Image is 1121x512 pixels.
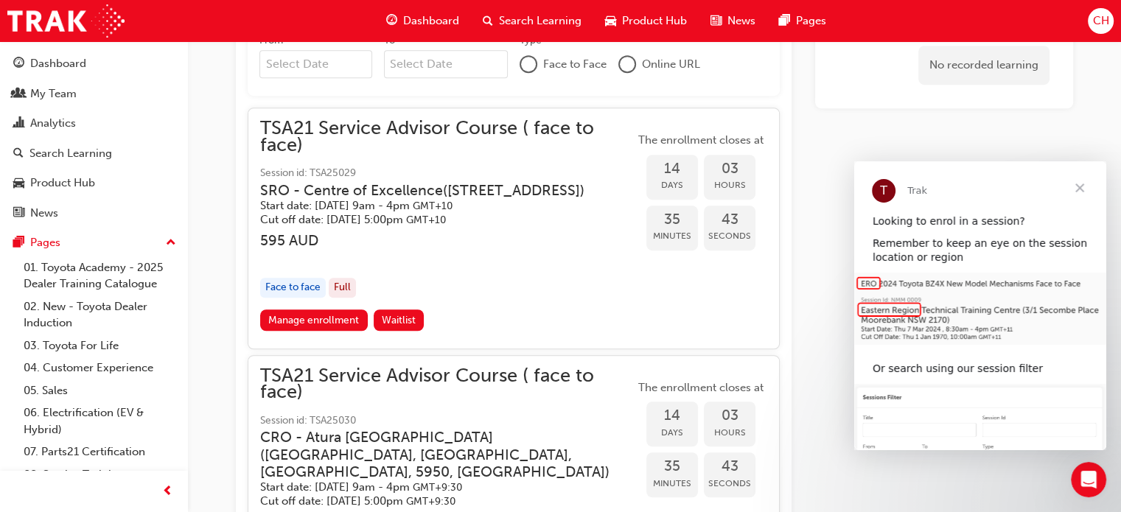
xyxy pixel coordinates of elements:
span: TSA21 Service Advisor Course ( face to face) [260,368,635,401]
span: Hours [704,424,755,441]
span: Dashboard [403,13,459,29]
h5: Cut off date: [DATE] 5:00pm [260,494,611,508]
a: guage-iconDashboard [374,6,471,36]
span: Face to Face [543,56,607,73]
span: car-icon [605,12,616,30]
span: prev-icon [162,483,173,501]
span: up-icon [166,234,176,253]
button: Pages [6,229,182,256]
a: search-iconSearch Learning [471,6,593,36]
span: people-icon [13,88,24,101]
iframe: Intercom live chat message [854,161,1106,450]
span: Australian Eastern Standard Time GMT+10 [406,214,446,226]
a: My Team [6,80,182,108]
a: 04. Customer Experience [18,357,182,379]
div: Full [329,278,356,298]
button: Waitlist [374,309,425,331]
button: DashboardMy TeamAnalyticsSearch LearningProduct HubNews [6,47,182,229]
a: Manage enrollment [260,309,368,331]
a: 07. Parts21 Certification [18,441,182,463]
span: 03 [704,407,755,424]
div: Face to face [260,278,326,298]
a: News [6,200,182,227]
span: Session id: TSA25030 [260,413,635,429]
span: news-icon [710,12,722,30]
a: 08. Service Training [18,463,182,486]
div: No recorded learning [918,46,1050,85]
span: 14 [646,407,698,424]
h3: CRO - Atura [GEOGRAPHIC_DATA] ( [GEOGRAPHIC_DATA], [GEOGRAPHIC_DATA], [GEOGRAPHIC_DATA], 5950, [G... [260,429,611,480]
span: Product Hub [622,13,687,29]
span: The enrollment closes at [635,379,767,396]
h3: 595 AUD [260,232,635,249]
span: Search Learning [499,13,582,29]
span: news-icon [13,207,24,220]
span: 03 [704,161,755,178]
span: Australian Central Standard Time GMT+9:30 [413,481,462,494]
span: 43 [704,458,755,475]
h3: SRO - Centre of Excellence ( [STREET_ADDRESS] ) [260,182,611,199]
a: 05. Sales [18,379,182,402]
span: pages-icon [779,12,790,30]
a: 06. Electrification (EV & Hybrid) [18,401,182,441]
img: Trak [7,4,125,38]
div: Search Learning [29,145,112,162]
a: 02. New - Toyota Dealer Induction [18,295,182,334]
a: car-iconProduct Hub [593,6,699,36]
span: 14 [646,161,698,178]
div: Dashboard [30,55,86,72]
h5: Cut off date: [DATE] 5:00pm [260,213,611,227]
span: Days [646,177,698,194]
div: Product Hub [30,175,95,192]
h5: Start date: [DATE] 9am - 4pm [260,480,611,494]
span: pages-icon [13,236,24,250]
span: Pages [796,13,826,29]
div: My Team [30,85,77,102]
span: Seconds [704,228,755,245]
span: guage-icon [386,12,397,30]
a: news-iconNews [699,6,767,36]
span: 35 [646,211,698,228]
span: CH [1092,13,1108,29]
div: Pages [30,234,60,251]
span: 35 [646,458,698,475]
button: TSA21 Service Advisor Course ( face to face)Session id: TSA25029SRO - Centre of Excellence([STREE... [260,120,767,336]
span: Waitlist [382,314,416,326]
a: 03. Toyota For Life [18,334,182,357]
button: CH [1088,8,1114,34]
span: The enrollment closes at [635,132,767,149]
span: Session id: TSA25029 [260,165,635,182]
span: car-icon [13,177,24,190]
span: 43 [704,211,755,228]
h5: Start date: [DATE] 9am - 4pm [260,199,611,213]
span: Days [646,424,698,441]
input: To [384,50,509,78]
a: Product Hub [6,169,182,197]
div: News [30,205,58,222]
input: From [259,50,372,78]
a: 01. Toyota Academy - 2025 Dealer Training Catalogue [18,256,182,295]
span: search-icon [483,12,493,30]
span: TSA21 Service Advisor Course ( face to face) [260,120,635,153]
div: Analytics [30,115,76,132]
span: Hours [704,177,755,194]
iframe: Intercom live chat [1071,462,1106,497]
a: Dashboard [6,50,182,77]
span: chart-icon [13,117,24,130]
span: Seconds [704,475,755,492]
span: guage-icon [13,57,24,71]
span: Australian Eastern Standard Time GMT+10 [413,200,453,212]
span: search-icon [13,147,24,161]
span: Australian Central Standard Time GMT+9:30 [406,495,455,508]
span: Online URL [642,56,700,73]
a: Analytics [6,110,182,137]
a: Search Learning [6,140,182,167]
span: Minutes [646,475,698,492]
